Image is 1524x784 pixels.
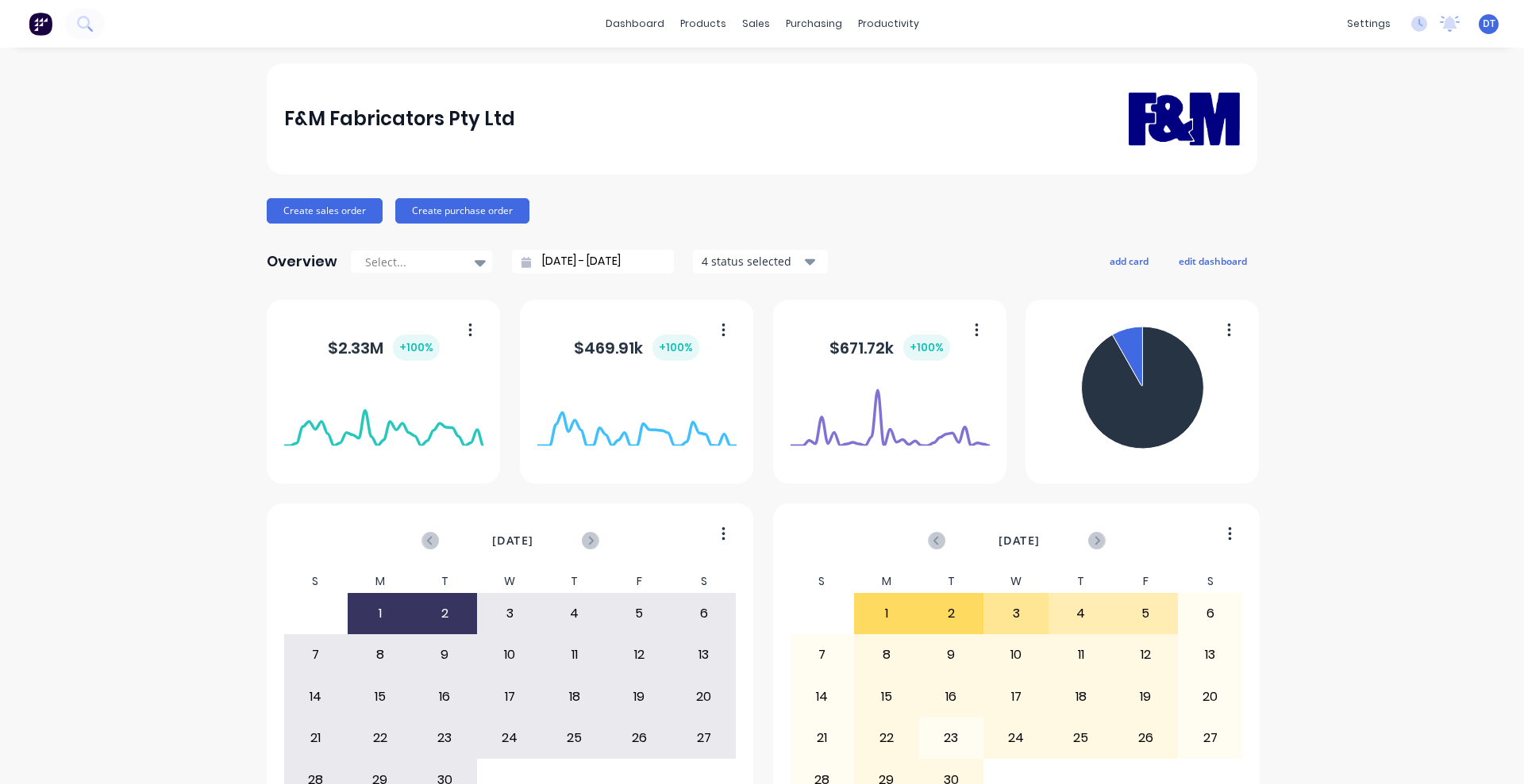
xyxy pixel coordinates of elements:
div: 23 [414,718,477,758]
img: Factory [29,12,52,36]
div: products [672,12,734,36]
div: $ 671.72k [829,335,950,361]
div: 5 [1114,594,1177,633]
div: 13 [672,635,736,675]
div: 6 [1179,594,1242,633]
div: 18 [543,677,606,717]
div: 8 [348,635,412,675]
div: + 100 % [903,335,950,361]
div: 9 [920,635,983,675]
div: 1 [348,594,412,633]
div: 14 [791,677,854,717]
div: M [348,570,413,593]
div: 23 [920,718,983,758]
span: [DATE] [492,532,533,549]
div: W [477,570,542,593]
div: T [919,570,984,593]
span: DT [1483,17,1495,31]
div: 11 [1049,635,1113,675]
div: 12 [1114,635,1177,675]
div: 4 [543,594,606,633]
div: 26 [607,718,671,758]
div: 3 [478,594,541,633]
div: 2 [414,594,477,633]
div: 24 [478,718,541,758]
div: 5 [607,594,671,633]
a: dashboard [598,12,672,36]
div: 20 [1179,677,1242,717]
div: M [854,570,919,593]
div: $ 2.33M [328,335,440,361]
div: 19 [1114,677,1177,717]
div: 13 [1179,635,1242,675]
div: 12 [607,635,671,675]
div: S [672,570,737,593]
div: 20 [672,677,736,717]
div: $ 469.91k [574,335,699,361]
div: 14 [284,677,348,717]
div: 21 [284,718,348,758]
div: S [790,570,855,593]
div: 19 [607,677,671,717]
div: 10 [984,635,1048,675]
div: 9 [414,635,477,675]
div: 27 [672,718,736,758]
div: 16 [414,677,477,717]
div: 7 [284,635,348,675]
div: 4 status selected [702,253,802,270]
div: 10 [478,635,541,675]
button: 4 status selected [693,250,828,273]
div: 17 [478,677,541,717]
div: sales [734,12,778,36]
div: 16 [920,677,983,717]
div: 11 [543,635,606,675]
div: 2 [920,594,983,633]
img: F&M Fabricators Pty Ltd [1129,69,1240,168]
div: 15 [348,677,412,717]
button: Create sales order [267,198,383,224]
div: 18 [1049,677,1113,717]
div: W [983,570,1049,593]
div: 25 [1049,718,1113,758]
div: 15 [855,677,918,717]
div: 24 [984,718,1048,758]
div: 4 [1049,594,1113,633]
div: productivity [850,12,927,36]
div: 25 [543,718,606,758]
span: [DATE] [999,532,1040,549]
div: 22 [348,718,412,758]
button: Create purchase order [395,198,529,224]
div: 21 [791,718,854,758]
div: 1 [855,594,918,633]
div: 8 [855,635,918,675]
div: Overview [267,246,337,277]
div: T [1049,570,1114,593]
div: T [542,570,607,593]
div: 3 [984,594,1048,633]
div: F [606,570,672,593]
div: 26 [1114,718,1177,758]
div: + 100 % [393,335,440,361]
div: 17 [984,677,1048,717]
div: purchasing [778,12,850,36]
div: settings [1339,12,1399,36]
div: S [1178,570,1243,593]
div: 27 [1179,718,1242,758]
div: 7 [791,635,854,675]
div: S [283,570,348,593]
div: F [1113,570,1178,593]
div: T [413,570,478,593]
div: F&M Fabricators Pty Ltd [284,103,515,135]
button: edit dashboard [1168,250,1257,271]
button: add card [1099,250,1159,271]
div: + 100 % [652,335,699,361]
div: 6 [672,594,736,633]
div: 22 [855,718,918,758]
